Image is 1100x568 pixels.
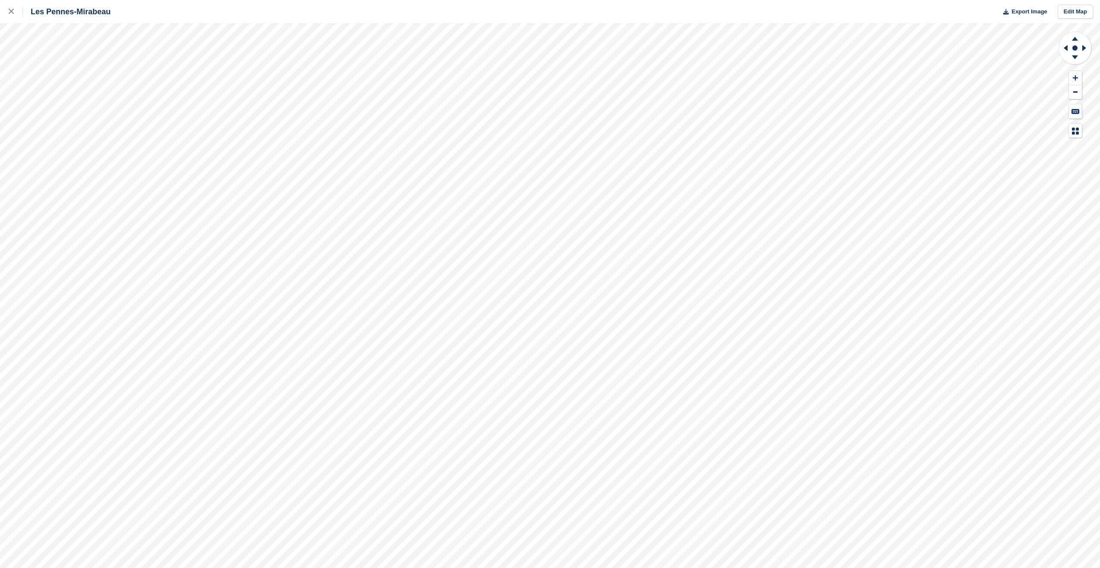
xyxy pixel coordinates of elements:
[1069,85,1082,99] button: Zoom Out
[23,6,111,17] div: Les Pennes-Mirabeau
[998,5,1047,19] button: Export Image
[1069,124,1082,138] button: Map Legend
[1058,5,1093,19] a: Edit Map
[1069,71,1082,85] button: Zoom In
[1011,7,1047,16] span: Export Image
[1069,104,1082,119] button: Keyboard Shortcuts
